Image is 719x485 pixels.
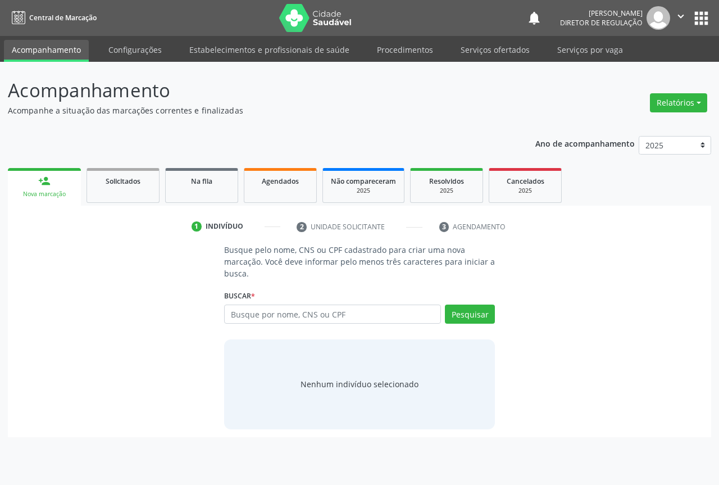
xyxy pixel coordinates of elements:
div: 2025 [418,187,475,195]
div: person_add [38,175,51,187]
span: Agendados [262,176,299,186]
a: Procedimentos [369,40,441,60]
button: Pesquisar [445,305,495,324]
span: Resolvidos [429,176,464,186]
button: apps [691,8,711,28]
span: Na fila [191,176,212,186]
a: Acompanhamento [4,40,89,62]
i:  [675,10,687,22]
span: Diretor de regulação [560,18,643,28]
img: img [647,6,670,30]
p: Acompanhe a situação das marcações correntes e finalizadas [8,105,500,116]
button: Relatórios [650,93,707,112]
a: Configurações [101,40,170,60]
button: notifications [526,10,542,26]
div: Indivíduo [206,221,243,232]
div: Nova marcação [16,190,73,198]
div: 2025 [331,187,396,195]
input: Busque por nome, CNS ou CPF [224,305,441,324]
p: Acompanhamento [8,76,500,105]
a: Serviços por vaga [549,40,631,60]
p: Ano de acompanhamento [535,136,635,150]
div: 2025 [497,187,553,195]
div: 1 [192,221,202,232]
a: Central de Marcação [8,8,97,27]
div: Nenhum indivíduo selecionado [301,378,418,390]
button:  [670,6,691,30]
p: Busque pelo nome, CNS ou CPF cadastrado para criar uma nova marcação. Você deve informar pelo men... [224,244,495,279]
a: Estabelecimentos e profissionais de saúde [181,40,357,60]
label: Buscar [224,287,255,305]
span: Central de Marcação [29,13,97,22]
a: Serviços ofertados [453,40,538,60]
span: Solicitados [106,176,140,186]
span: Cancelados [507,176,544,186]
span: Não compareceram [331,176,396,186]
div: [PERSON_NAME] [560,8,643,18]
